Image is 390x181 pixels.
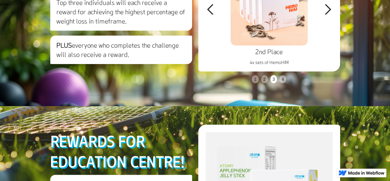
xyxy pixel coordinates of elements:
div: Show slide 4 of 4 [279,75,286,83]
p: 4x sets of HemoHIM [203,59,335,66]
strong: PLUS [56,41,72,50]
div: Show slide 2 of 4 [261,75,268,83]
h3: 2nd Place [203,47,335,56]
img: Made in Webflow [348,171,384,175]
div: Show slide 3 of 4 [270,75,277,83]
div: Show slide 1 of 4 [252,75,259,83]
h3: everyone who completes the challenge will also receive a reward. [50,36,192,64]
span: REWARds for Education Centre! [50,131,185,171]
